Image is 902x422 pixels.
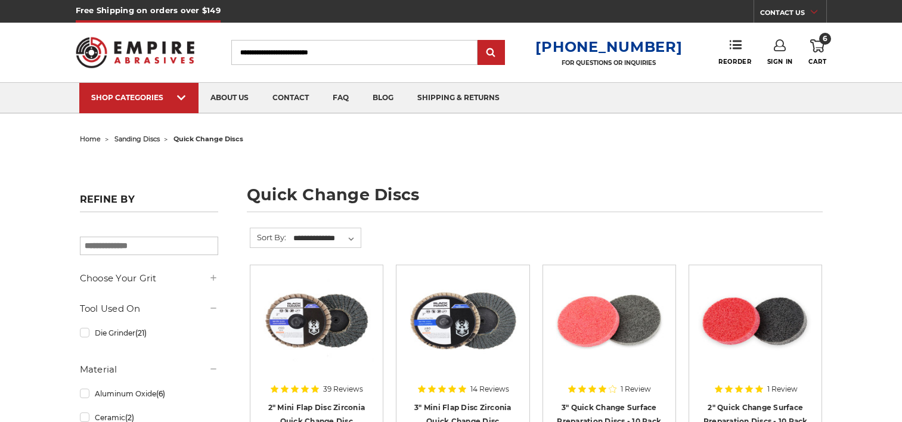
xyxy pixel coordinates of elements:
[135,328,147,337] span: (21)
[535,59,682,67] p: FOR QUESTIONS OR INQUIRIES
[199,83,261,113] a: about us
[80,362,218,377] h5: Material
[114,135,160,143] a: sanding discs
[80,322,218,343] a: Die Grinder
[125,413,134,422] span: (2)
[247,187,823,212] h1: quick change discs
[156,389,165,398] span: (6)
[259,274,374,369] img: Black Hawk Abrasives 2-inch Zirconia Flap Disc with 60 Grit Zirconia for Smooth Finishing
[80,383,218,404] a: Aluminum Oxide
[819,33,831,45] span: 6
[80,135,101,143] a: home
[808,58,826,66] span: Cart
[767,58,793,66] span: Sign In
[405,83,512,113] a: shipping & returns
[261,83,321,113] a: contact
[551,274,667,369] img: 3 inch surface preparation discs
[76,29,195,76] img: Empire Abrasives
[535,38,682,55] a: [PHONE_NUMBER]
[808,39,826,66] a: 6 Cart
[698,274,813,369] img: 2 inch surface preparation discs
[80,271,218,286] h5: Choose Your Grit
[718,58,751,66] span: Reorder
[80,194,218,212] h5: Refine by
[91,93,187,102] div: SHOP CATEGORIES
[760,6,826,23] a: CONTACT US
[292,229,361,247] select: Sort By:
[405,274,520,369] img: BHA 3" Quick Change 60 Grit Flap Disc for Fine Grinding and Finishing
[718,39,751,65] a: Reorder
[321,83,361,113] a: faq
[250,228,286,246] label: Sort By:
[173,135,243,143] span: quick change discs
[361,83,405,113] a: blog
[80,302,218,316] h5: Tool Used On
